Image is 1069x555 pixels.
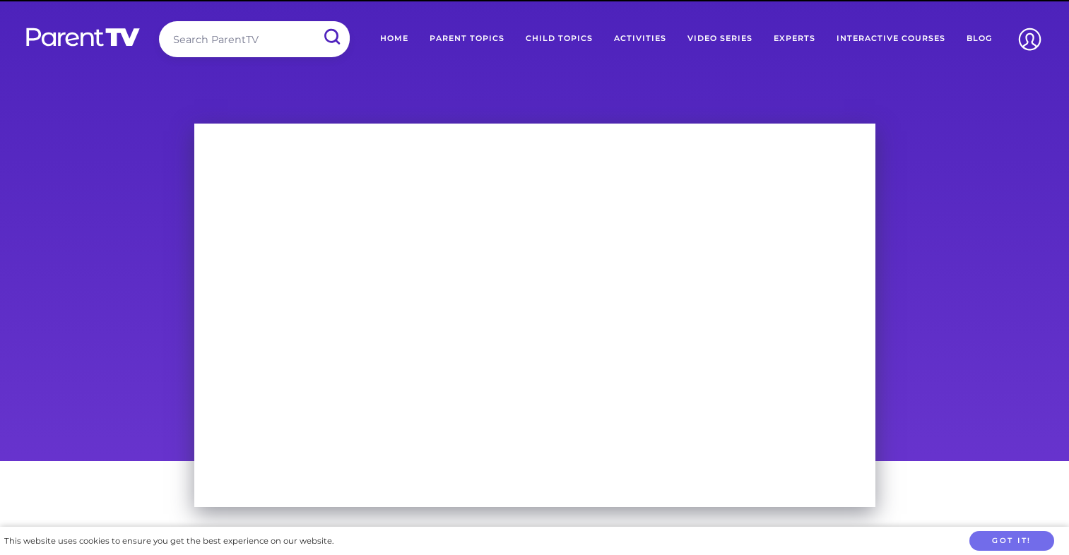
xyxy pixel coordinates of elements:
[956,21,1003,56] a: Blog
[969,531,1054,551] button: Got it!
[313,21,350,53] input: Submit
[370,21,419,56] a: Home
[603,21,677,56] a: Activities
[763,21,826,56] a: Experts
[515,21,603,56] a: Child Topics
[4,534,333,549] div: This website uses cookies to ensure you get the best experience on our website.
[1012,21,1048,57] img: Account
[204,133,363,154] p: You're watching a free clip.
[159,21,350,57] input: Search ParentTV
[25,27,141,47] img: parenttv-logo-white.4c85aaf.svg
[826,21,956,56] a: Interactive Courses
[235,152,468,172] p: To see the whole thing, rent or subscribe.
[677,21,763,56] a: Video Series
[419,21,515,56] a: Parent Topics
